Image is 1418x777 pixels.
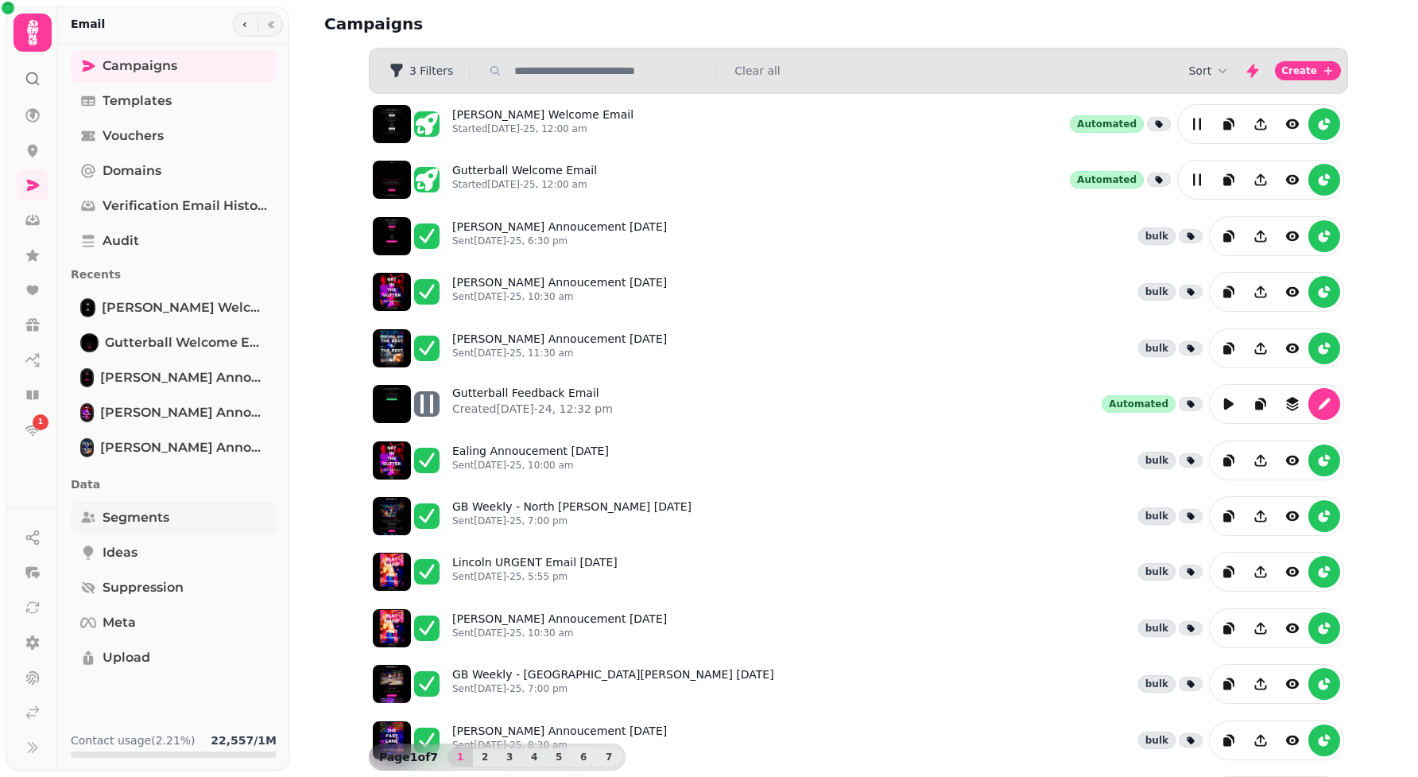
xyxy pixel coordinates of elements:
[734,63,780,79] button: Clear all
[452,627,667,639] p: Sent [DATE]-25, 10:30 am
[1308,612,1340,644] button: reports
[452,723,667,758] a: [PERSON_NAME] Annoucement [DATE]Sent[DATE]-25, 8:30 am
[1245,220,1277,252] button: Share campaign preview
[373,385,411,423] img: aHR0cHM6Ly9zdGFtcGVkZS1zZXJ2aWNlLXByb2QtdGVtcGxhdGUtcHJldmlld3MuczMuZXUtd2VzdC0xLmFtYXpvbmF3cy5jb...
[100,368,267,387] span: [PERSON_NAME] Annoucement [DATE]
[71,607,277,639] a: Meta
[373,665,411,703] img: aHR0cHM6Ly9zdGFtcGVkZS1zZXJ2aWNlLXByb2QtdGVtcGxhdGUtcHJldmlld3MuczMuZXUtd2VzdC0xLmFtYXpvbmF3cy5jb...
[71,120,277,152] a: Vouchers
[103,578,184,597] span: Suppression
[103,126,164,146] span: Vouchers
[373,329,411,367] img: aHR0cHM6Ly9zdGFtcGVkZS1zZXJ2aWNlLXByb2QtdGVtcGxhdGUtcHJldmlld3MuczMuZXUtd2VzdC0xLmFtYXpvbmF3cy5jb...
[409,65,453,76] span: 3 Filters
[103,56,177,76] span: Campaigns
[82,335,97,351] img: Gutterball Welcome Email
[1188,63,1230,79] button: Sort
[452,385,613,423] a: Gutterball Feedback EmailCreated[DATE]-24, 12:32 pm
[1277,725,1308,756] button: view
[1213,668,1245,700] button: duplicate
[373,441,411,480] img: aHR0cHM6Ly9zdGFtcGVkZS1zZXJ2aWNlLXByb2QtdGVtcGxhdGUtcHJldmlld3MuczMuZXUtd2VzdC0xLmFtYXpvbmF3cy5jb...
[1245,445,1277,476] button: Share campaign preview
[1213,108,1245,140] button: duplicate
[1138,340,1176,357] div: bulk
[1277,556,1308,588] button: view
[1275,61,1341,80] button: Create
[1245,668,1277,700] button: Share campaign preview
[1308,500,1340,532] button: reports
[1308,108,1340,140] button: reports
[447,748,622,767] nav: Pagination
[373,609,411,647] img: aHR0cHM6Ly9zdGFtcGVkZS1zZXJ2aWNlLXByb2QtdGVtcGxhdGUtcHJldmlld3MuczMuZXUtd2VzdC0xLmFtYXpvbmF3cy5jb...
[1277,500,1308,532] button: view
[1213,612,1245,644] button: duplicate
[71,260,277,289] p: Recents
[1213,332,1245,364] button: duplicate
[373,217,411,255] img: aHR0cHM6Ly9zdGFtcGVkZS1zZXJ2aWNlLXByb2QtdGVtcGxhdGUtcHJldmlld3MuczMuZXUtd2VzdC0xLmFtYXpvbmF3cy5jb...
[38,417,43,428] span: 1
[596,748,622,767] button: 7
[1308,388,1340,420] button: edit
[1308,445,1340,476] button: reports
[452,443,609,478] a: Ealing Annoucement [DATE]Sent[DATE]-25, 10:00 am
[1308,164,1340,196] button: reports
[82,405,92,421] img: Lincoln Annoucement 8th August
[452,347,667,359] p: Sent [DATE]-25, 11:30 am
[1277,332,1308,364] button: view
[1213,445,1245,476] button: duplicate
[1277,108,1308,140] button: view
[71,190,277,222] a: Verification email history
[452,219,667,254] a: [PERSON_NAME] Annoucement [DATE]Sent[DATE]-25, 6:30 pm
[100,438,267,457] span: [PERSON_NAME] Annoucement [DATE]
[1308,725,1340,756] button: reports
[452,178,597,191] p: Started [DATE]-25, 12:00 am
[71,642,277,674] a: Upload
[447,748,473,767] button: 1
[452,235,667,247] p: Sent [DATE]-25, 6:30 pm
[324,13,630,35] h2: Campaigns
[528,752,540,762] span: 4
[552,752,565,762] span: 5
[571,748,596,767] button: 6
[373,105,411,143] img: aHR0cHM6Ly9zdGFtcGVkZS1zZXJ2aWNlLXByb2QtdGVtcGxhdGUtcHJldmlld3MuczMuZXUtd2VzdC0xLmFtYXpvbmF3cy5jb...
[521,748,547,767] button: 4
[1138,620,1176,637] div: bulk
[82,440,92,456] img: Lincoln Annoucement 7th August
[452,459,609,472] p: Sent [DATE]-25, 10:00 am
[454,752,467,762] span: 1
[602,752,615,762] span: 7
[1277,164,1308,196] button: view
[103,613,136,632] span: Meta
[478,752,491,762] span: 2
[373,553,411,591] img: aHR0cHM6Ly9zdGFtcGVkZS1zZXJ2aWNlLXByb2QtdGVtcGxhdGUtcHJldmlld3MuczMuZXUtd2VzdC0xLmFtYXpvbmF3cy5jb...
[452,107,633,142] a: [PERSON_NAME] Welcome EmailStarted[DATE]-25, 12:00 am
[1245,556,1277,588] button: Share campaign preview
[452,122,633,135] p: Started [DATE]-25, 12:00 am
[102,298,267,317] span: [PERSON_NAME] Welcome Email
[103,196,267,216] span: Verification email history
[1277,388,1308,420] button: revisions
[1281,66,1317,76] span: Create
[1181,164,1213,196] button: edit
[103,648,150,667] span: Upload
[1138,732,1176,749] div: bulk
[1245,164,1277,196] button: Share campaign preview
[1277,220,1308,252] button: view
[373,161,411,199] img: aHR0cHM6Ly9zdGFtcGVkZS1zZXJ2aWNlLXByb2QtdGVtcGxhdGUtcHJldmlld3MuczMuZXUtd2VzdC0xLmFtYXpvbmF3cy5jb...
[546,748,571,767] button: 5
[373,497,411,535] img: aHR0cHM6Ly9zdGFtcGVkZS1zZXJ2aWNlLXByb2QtdGVtcGxhdGUtcHJldmlld3MuczMuZXUtd2VzdC0xLmFtYXpvbmF3cy5jb...
[1308,668,1340,700] button: reports
[17,414,48,446] a: 1
[71,502,277,534] a: Segments
[82,300,94,316] img: LINCOLN Welcome Email
[452,515,692,527] p: Sent [DATE]-25, 7:00 pm
[1213,725,1245,756] button: duplicate
[100,403,267,422] span: [PERSON_NAME] Annoucement [DATE]
[373,749,444,765] p: Page 1 of 7
[452,554,618,589] a: Lincoln URGENT Email [DATE]Sent[DATE]-25, 5:55 pm
[103,508,169,527] span: Segments
[71,50,277,82] a: Campaigns
[1213,164,1245,196] button: duplicate
[105,333,267,352] span: Gutterball Welcome Email
[71,155,277,187] a: Domains
[71,397,277,429] a: Lincoln Annoucement 8th August[PERSON_NAME] Annoucement [DATE]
